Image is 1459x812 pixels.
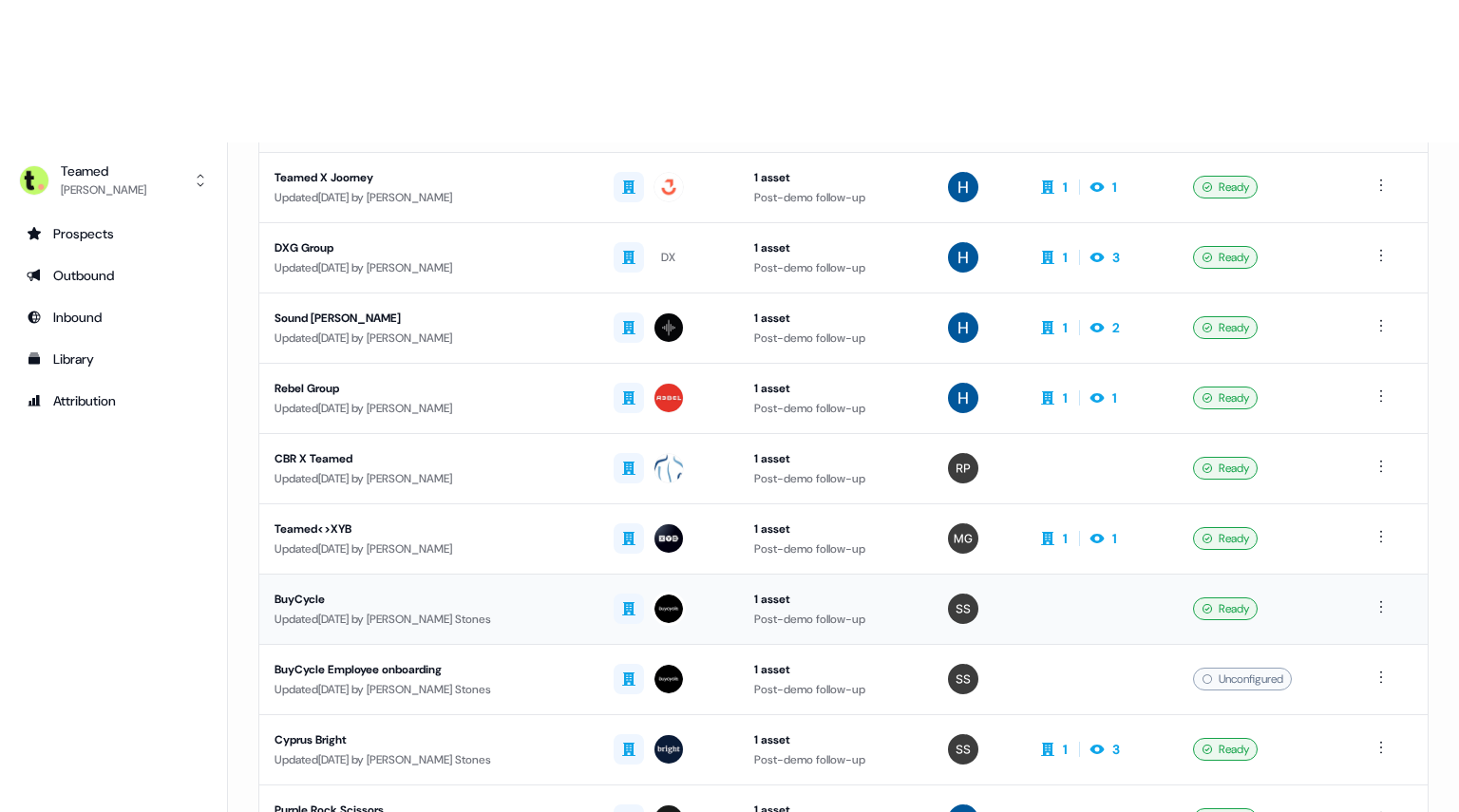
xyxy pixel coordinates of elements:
[1063,318,1068,337] div: 1
[1112,529,1117,548] div: 1
[948,312,978,343] img: Harry
[1193,597,1258,620] div: Ready
[27,391,200,410] div: Attribution
[1193,316,1258,339] div: Ready
[948,453,978,483] img: Ruby
[1063,388,1068,407] div: 1
[1193,176,1258,198] div: Ready
[61,161,146,180] div: Teamed
[754,399,918,418] div: Post-demo follow-up
[1193,668,1292,690] div: Unconfigured
[61,180,146,199] div: [PERSON_NAME]
[15,158,212,203] button: Teamed[PERSON_NAME]
[1193,246,1258,269] div: Ready
[275,590,583,609] div: BuyCycle
[754,750,918,769] div: Post-demo follow-up
[754,258,918,277] div: Post-demo follow-up
[27,349,200,368] div: Library
[661,248,675,267] div: DX
[948,664,978,694] img: Steen
[1112,388,1117,407] div: 1
[754,730,918,749] div: 1 asset
[754,238,918,257] div: 1 asset
[1063,740,1068,759] div: 1
[15,302,212,332] a: Go to Inbound
[15,260,212,291] a: Go to outbound experience
[27,308,200,327] div: Inbound
[948,383,978,413] img: Harry
[275,168,583,187] div: Teamed X Joorney
[15,218,212,249] a: Go to prospects
[754,469,918,488] div: Post-demo follow-up
[754,309,918,328] div: 1 asset
[1063,178,1068,197] div: 1
[1193,527,1258,550] div: Ready
[275,238,583,257] div: DXG Group
[275,309,583,328] div: Sound [PERSON_NAME]
[754,379,918,398] div: 1 asset
[1112,248,1120,267] div: 3
[275,750,583,769] div: Updated [DATE] by [PERSON_NAME] Stones
[27,224,200,243] div: Prospects
[754,610,918,629] div: Post-demo follow-up
[15,344,212,374] a: Go to templates
[275,258,583,277] div: Updated [DATE] by [PERSON_NAME]
[275,469,583,488] div: Updated [DATE] by [PERSON_NAME]
[275,680,583,699] div: Updated [DATE] by [PERSON_NAME] Stones
[1193,738,1258,761] div: Ready
[1063,248,1068,267] div: 1
[275,188,583,207] div: Updated [DATE] by [PERSON_NAME]
[275,660,583,679] div: BuyCycle Employee onboarding
[275,399,583,418] div: Updated [DATE] by [PERSON_NAME]
[275,610,583,629] div: Updated [DATE] by [PERSON_NAME] Stones
[754,168,918,187] div: 1 asset
[948,242,978,273] img: Harry
[1193,457,1258,480] div: Ready
[275,329,583,348] div: Updated [DATE] by [PERSON_NAME]
[15,386,212,416] a: Go to attribution
[275,730,583,749] div: Cyprus Bright
[754,590,918,609] div: 1 asset
[1112,178,1117,197] div: 1
[754,449,918,468] div: 1 asset
[27,266,200,285] div: Outbound
[754,519,918,538] div: 1 asset
[1112,740,1120,759] div: 3
[275,449,583,468] div: CBR X Teamed
[1063,529,1068,548] div: 1
[1112,318,1120,337] div: 2
[754,539,918,558] div: Post-demo follow-up
[754,680,918,699] div: Post-demo follow-up
[948,734,978,765] img: Steen
[1193,387,1258,409] div: Ready
[948,523,978,554] img: Mollie
[754,329,918,348] div: Post-demo follow-up
[948,172,978,202] img: Harry
[948,594,978,624] img: Steen
[275,379,583,398] div: Rebel Group
[275,539,583,558] div: Updated [DATE] by [PERSON_NAME]
[754,188,918,207] div: Post-demo follow-up
[754,660,918,679] div: 1 asset
[275,519,583,538] div: Teamed<>XYB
